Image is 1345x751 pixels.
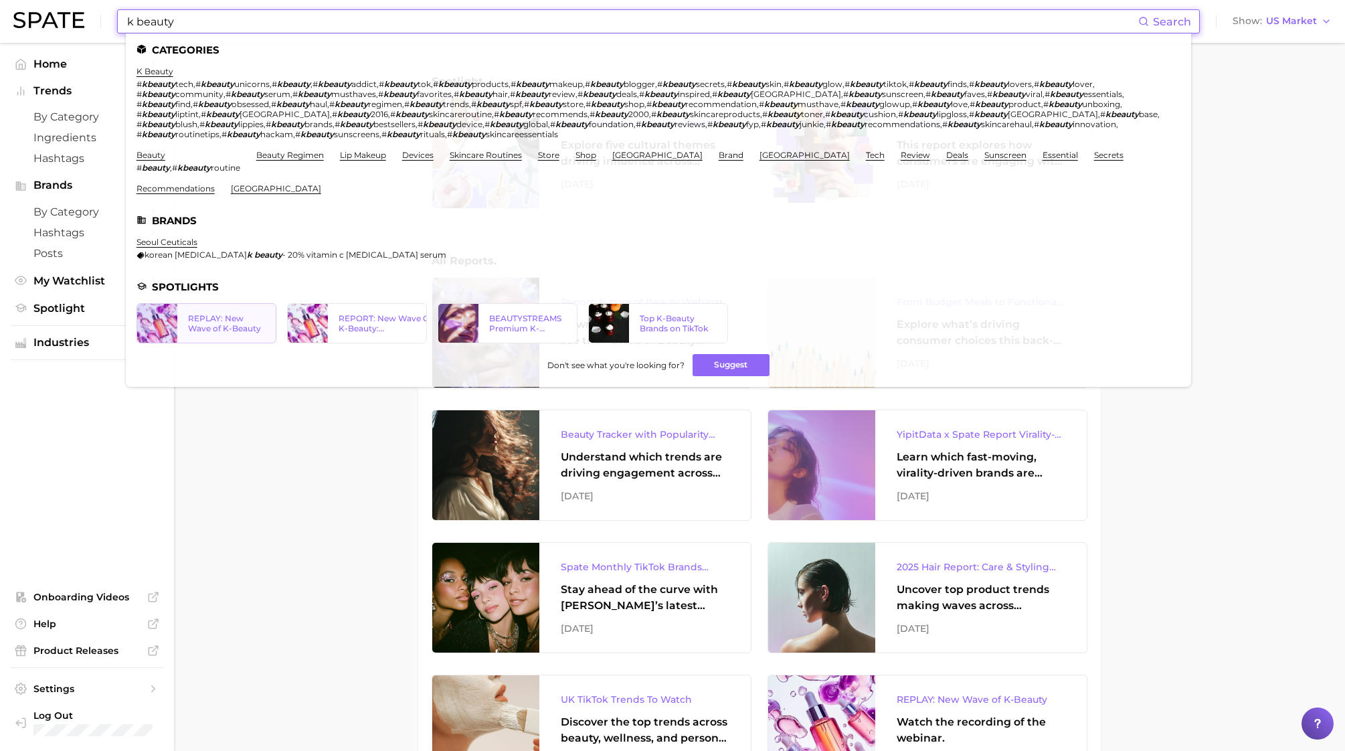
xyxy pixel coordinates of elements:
span: hair [492,89,508,99]
em: kbeauty [423,119,456,129]
span: trends [443,99,469,109]
span: Brands [33,179,141,191]
span: junkie [800,119,824,129]
em: kbeauty [142,89,175,99]
em: kbeauty [830,109,864,119]
span: # [1034,119,1039,129]
span: # [843,89,848,99]
span: US Market [1266,17,1317,25]
span: # [925,89,931,99]
span: community [175,89,223,99]
img: SPATE [13,12,84,28]
em: kbeauty [974,79,1008,89]
em: kbeauty [931,89,964,99]
span: deals [616,89,637,99]
span: recommends [533,109,588,119]
span: shop [624,99,644,109]
span: Product Releases [33,645,141,657]
div: Beauty Tracker with Popularity Index [561,426,729,442]
div: Spate Monthly TikTok Brands Tracker [561,559,729,575]
a: seoul ceuticals [137,237,197,247]
a: REPLAY: New Wave of K-Beauty [137,303,276,343]
li: Categories [137,44,1180,56]
a: Spotlight [11,298,163,319]
a: Top K-Beauty Brands on TikTok [588,303,728,343]
span: 2016 [371,109,388,119]
span: tech [175,79,193,89]
em: kbeauty [848,89,882,99]
em: kbeauty [850,79,883,89]
em: kbeauty [732,79,766,89]
span: lover [1073,79,1093,89]
em: kbeauty [768,109,801,119]
span: Hashtags [33,152,141,165]
span: foundation [589,119,634,129]
span: bestsellers [373,119,416,129]
span: serum [264,89,290,99]
span: Spotlight [33,302,141,315]
a: Spate Monthly TikTok Brands TrackerStay ahead of the curve with [PERSON_NAME]’s latest monthly tr... [432,542,751,653]
span: # [137,129,142,139]
span: obsessed [232,99,269,109]
span: # [826,119,831,129]
span: skin [766,79,782,89]
a: Hashtags [11,222,163,243]
a: Ingredients [11,127,163,148]
span: lipgloss [937,109,967,119]
button: Suggest [693,354,770,376]
span: recommendation [685,99,757,109]
span: # [193,99,198,109]
span: # [550,119,555,129]
em: kbeauty [1039,79,1073,89]
span: love [951,99,968,109]
span: routinetips [175,129,219,139]
span: [GEOGRAPHIC_DATA] [751,89,841,99]
em: kbeauty [318,79,351,89]
div: Discover the top trends across beauty, wellness, and personal care on TikTok [GEOGRAPHIC_DATA]. [561,714,729,746]
em: kbeauty [590,79,624,89]
a: [GEOGRAPHIC_DATA] [612,150,703,160]
span: haul [310,99,327,109]
span: # [433,79,438,89]
a: Onboarding Videos [11,587,163,607]
em: kbeauty [831,119,865,129]
span: # [1034,79,1039,89]
span: # [378,89,383,99]
span: Ingredients [33,131,141,144]
span: # [909,79,914,89]
span: # [969,79,974,89]
em: kbeauty [713,119,746,129]
span: liptint [175,109,199,119]
a: recommendations [137,183,215,193]
span: Show [1233,17,1262,25]
a: by Category [11,106,163,127]
em: kbeauty [1105,109,1139,119]
span: # [639,89,644,99]
span: # [137,119,142,129]
a: YipitData x Spate Report Virality-Driven Brands Are Taking a Slice of the Beauty PieLearn which f... [768,410,1087,521]
a: [GEOGRAPHIC_DATA] [231,183,321,193]
em: kbeauty [662,79,696,89]
span: base [1139,109,1158,119]
span: Search [1153,15,1191,28]
span: global [523,119,548,129]
span: device [456,119,482,129]
span: # [137,79,142,89]
span: Trends [33,85,141,97]
em: kbeauty [142,79,175,89]
em: kbeauty [142,99,175,109]
span: # [295,129,300,139]
a: k beauty [137,66,173,76]
div: Learn which fast-moving, virality-driven brands are leading the pack, the risks of viral growth, ... [897,449,1065,481]
em: kbeauty [395,109,429,119]
a: deals [946,150,968,160]
span: # [759,99,764,109]
div: BEAUTYSTREAMS Premium K-beauty Trends Report [489,313,566,333]
span: favorites [417,89,452,99]
a: sunscreen [984,150,1026,160]
span: # [494,109,499,119]
div: YipitData x Spate Report Virality-Driven Brands Are Taking a Slice of the Beauty Pie [897,426,1065,442]
span: cushion [864,109,896,119]
em: kbeauty [340,119,373,129]
span: # [969,109,974,119]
